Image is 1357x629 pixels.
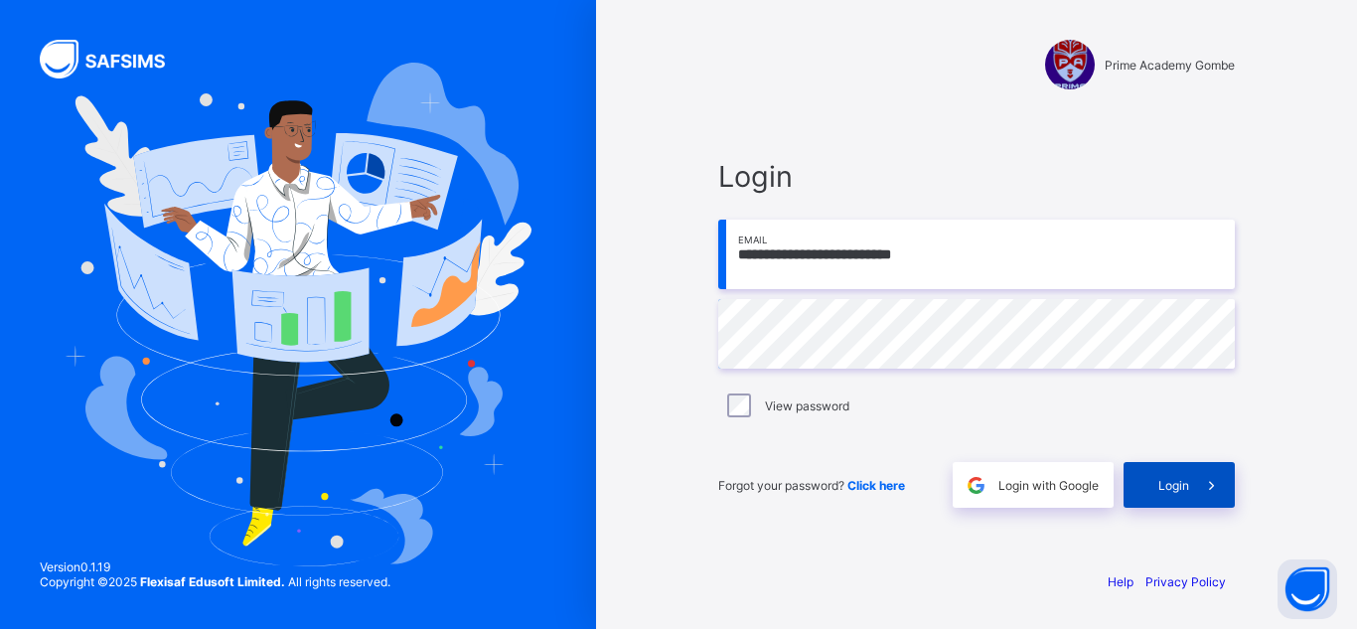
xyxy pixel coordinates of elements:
[1108,574,1133,589] a: Help
[1145,574,1226,589] a: Privacy Policy
[140,574,285,589] strong: Flexisaf Edusoft Limited.
[718,159,1235,194] span: Login
[1158,478,1189,493] span: Login
[65,63,532,565] img: Hero Image
[718,478,905,493] span: Forgot your password?
[1278,559,1337,619] button: Open asap
[765,398,849,413] label: View password
[1105,58,1235,73] span: Prime Academy Gombe
[40,559,390,574] span: Version 0.1.19
[965,474,987,497] img: google.396cfc9801f0270233282035f929180a.svg
[998,478,1099,493] span: Login with Google
[847,478,905,493] a: Click here
[40,574,390,589] span: Copyright © 2025 All rights reserved.
[40,40,189,79] img: SAFSIMS Logo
